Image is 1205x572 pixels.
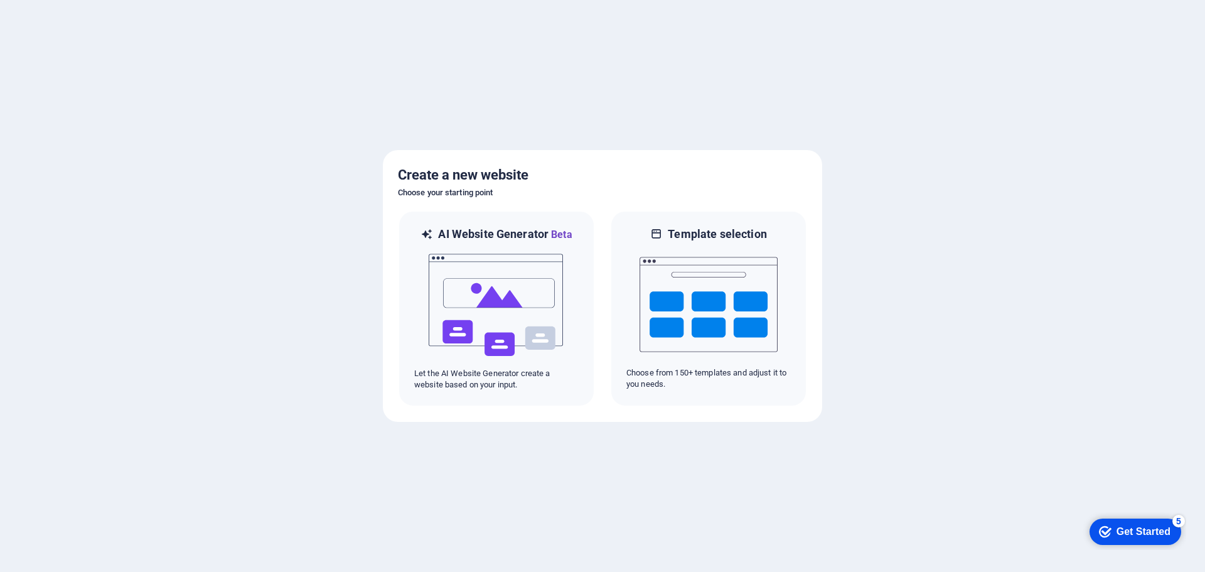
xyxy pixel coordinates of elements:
h6: Choose your starting point [398,185,807,200]
div: Template selectionChoose from 150+ templates and adjust it to you needs. [610,210,807,407]
div: AI Website GeneratorBetaaiLet the AI Website Generator create a website based on your input. [398,210,595,407]
img: ai [427,242,565,368]
div: Get Started 5 items remaining, 0% complete [10,6,102,33]
p: Let the AI Website Generator create a website based on your input. [414,368,579,391]
div: 5 [93,3,105,15]
span: Beta [549,229,572,240]
h6: Template selection [668,227,766,242]
div: Get Started [37,14,91,25]
h5: Create a new website [398,165,807,185]
h6: AI Website Generator [438,227,572,242]
p: Choose from 150+ templates and adjust it to you needs. [626,367,791,390]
